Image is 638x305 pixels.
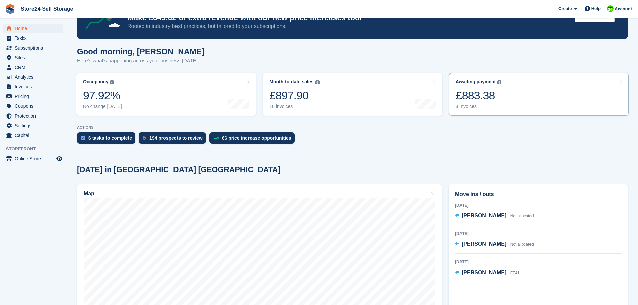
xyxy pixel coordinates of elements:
img: icon-info-grey-7440780725fd019a000dd9b08b2336e03edf1995a4989e88bcd33f0948082b44.svg [497,80,501,84]
span: Create [558,5,572,12]
span: Storefront [6,146,67,152]
span: [PERSON_NAME] [462,270,506,275]
a: Month-to-date sales £897.90 10 invoices [263,73,442,116]
a: menu [3,121,63,130]
span: Invoices [15,82,55,91]
span: Home [15,24,55,33]
a: menu [3,33,63,43]
h2: Move ins / outs [455,190,622,198]
h1: Good morning, [PERSON_NAME] [77,47,204,56]
p: Rooted in industry best practices, but tailored to your subscriptions. [127,23,569,30]
span: Protection [15,111,55,121]
span: FF41 [510,271,520,275]
a: Store24 Self Storage [18,3,76,14]
span: Account [615,6,632,12]
div: Awaiting payment [456,79,496,85]
img: task-75834270c22a3079a89374b754ae025e5fb1db73e45f91037f5363f120a921f8.svg [81,136,85,140]
a: menu [3,82,63,91]
div: 6 tasks to complete [88,135,132,141]
div: 10 invoices [269,104,319,109]
span: [PERSON_NAME] [462,213,506,218]
div: 66 price increase opportunities [222,135,291,141]
span: Not allocated [510,242,534,247]
span: Help [591,5,601,12]
h2: [DATE] in [GEOGRAPHIC_DATA] [GEOGRAPHIC_DATA] [77,165,280,174]
span: Analytics [15,72,55,82]
div: £897.90 [269,89,319,102]
div: No change [DATE] [83,104,122,109]
span: Sites [15,53,55,62]
a: Awaiting payment £883.38 8 invoices [449,73,629,116]
span: Subscriptions [15,43,55,53]
a: menu [3,154,63,163]
img: Robert Sears [607,5,614,12]
span: Settings [15,121,55,130]
a: menu [3,43,63,53]
a: [PERSON_NAME] Not allocated [455,212,534,220]
span: CRM [15,63,55,72]
span: Pricing [15,92,55,101]
span: Coupons [15,101,55,111]
a: menu [3,111,63,121]
div: 8 invoices [456,104,502,109]
div: 97.92% [83,89,122,102]
p: Here's what's happening across your business [DATE] [77,57,204,65]
div: 194 prospects to review [149,135,203,141]
div: [DATE] [455,202,622,208]
div: [DATE] [455,259,622,265]
img: stora-icon-8386f47178a22dfd0bd8f6a31ec36ba5ce8667c1dd55bd0f319d3a0aa187defe.svg [5,4,15,14]
a: menu [3,131,63,140]
a: 6 tasks to complete [77,132,139,147]
span: Online Store [15,154,55,163]
img: prospect-51fa495bee0391a8d652442698ab0144808aea92771e9ea1ae160a38d050c398.svg [143,136,146,140]
img: icon-info-grey-7440780725fd019a000dd9b08b2336e03edf1995a4989e88bcd33f0948082b44.svg [315,80,320,84]
span: Tasks [15,33,55,43]
a: [PERSON_NAME] FF41 [455,269,520,277]
p: ACTIONS [77,125,628,130]
span: Capital [15,131,55,140]
a: 194 prospects to review [139,132,209,147]
div: £883.38 [456,89,502,102]
a: menu [3,24,63,33]
a: Preview store [55,155,63,163]
a: menu [3,72,63,82]
img: icon-info-grey-7440780725fd019a000dd9b08b2336e03edf1995a4989e88bcd33f0948082b44.svg [110,80,114,84]
a: Occupancy 97.92% No change [DATE] [76,73,256,116]
div: Occupancy [83,79,108,85]
a: menu [3,63,63,72]
h2: Map [84,190,94,197]
span: [PERSON_NAME] [462,241,506,247]
img: price_increase_opportunities-93ffe204e8149a01c8c9dc8f82e8f89637d9d84a8eef4429ea346261dce0b2c0.svg [213,137,219,140]
div: [DATE] [455,231,622,237]
a: menu [3,92,63,101]
a: [PERSON_NAME] Not allocated [455,240,534,249]
a: 66 price increase opportunities [209,132,298,147]
div: Month-to-date sales [269,79,313,85]
a: menu [3,101,63,111]
span: Not allocated [510,214,534,218]
a: menu [3,53,63,62]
